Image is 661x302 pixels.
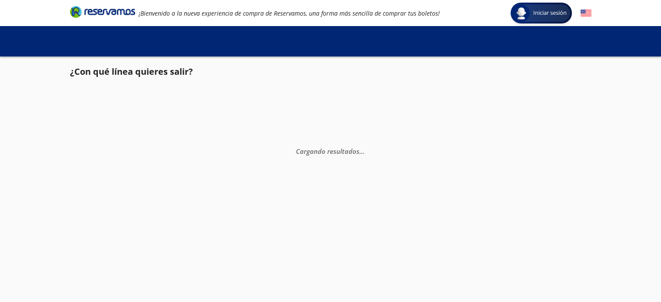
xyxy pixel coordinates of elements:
[361,146,363,155] span: .
[530,9,570,17] span: Iniciar sesión
[70,5,135,21] a: Brand Logo
[139,9,440,17] em: ¡Bienvenido a la nueva experiencia de compra de Reservamos, una forma más sencilla de comprar tus...
[359,146,361,155] span: .
[70,65,193,78] p: ¿Con qué línea quieres salir?
[296,146,365,155] em: Cargando resultados
[581,8,591,19] button: English
[70,5,135,18] i: Brand Logo
[363,146,365,155] span: .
